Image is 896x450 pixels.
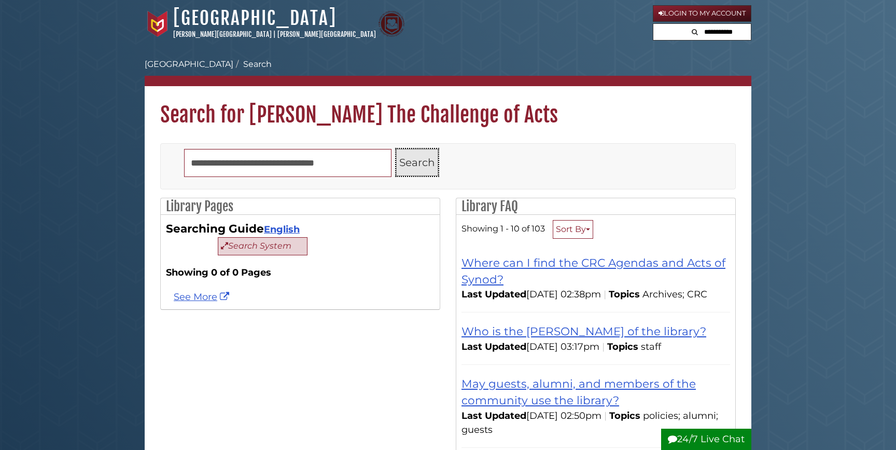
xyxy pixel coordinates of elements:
li: policies; [643,409,683,423]
span: Topics [607,341,638,352]
li: guests [461,423,495,437]
span: [DATE] 02:50pm [461,410,601,421]
span: | [273,30,276,38]
span: [DATE] 03:17pm [461,341,599,352]
img: Calvin University [145,11,171,37]
li: Archives; [642,288,687,302]
h2: Library Pages [161,198,440,215]
a: Where can I find the CRC Agendas and Acts of Synod? [461,256,725,286]
li: staff [641,340,664,354]
span: Last Updated [461,289,526,300]
button: Search System [218,237,307,255]
nav: breadcrumb [145,58,751,86]
span: Last Updated [461,410,526,421]
ul: Topics [461,410,721,435]
a: [GEOGRAPHIC_DATA] [173,7,337,30]
h2: Library FAQ [456,198,735,215]
span: Last Updated [461,341,526,352]
a: Who is the [PERSON_NAME] of the library? [461,324,706,338]
span: | [601,289,609,300]
span: Topics [609,289,640,300]
li: CRC [687,288,710,302]
strong: Showing 0 of 0 Pages [166,266,435,280]
li: alumni; [683,409,721,423]
span: Showing 1 - 10 of 103 [461,223,545,234]
ul: Topics [641,341,664,352]
button: Sort By [553,220,593,239]
span: Topics [609,410,640,421]
ul: Topics [642,289,710,300]
a: See more N. T. Wright The Challenge of Acts results [174,291,232,303]
a: Login to My Account [653,5,751,22]
a: English [264,224,300,235]
a: [PERSON_NAME][GEOGRAPHIC_DATA] [173,30,272,38]
a: [GEOGRAPHIC_DATA] [145,59,233,69]
div: Searching Guide [166,220,435,255]
h1: Search for [PERSON_NAME] The Challenge of Acts [145,86,751,128]
img: Calvin Theological Seminary [379,11,404,37]
a: May guests, alumni, and members of the community use the library? [461,377,696,407]
button: Search [396,149,438,176]
a: [PERSON_NAME][GEOGRAPHIC_DATA] [277,30,376,38]
button: Search [689,24,701,38]
span: | [599,341,607,352]
i: Search [692,29,698,35]
li: Search [233,58,272,71]
span: [DATE] 02:38pm [461,289,601,300]
span: | [601,410,609,421]
button: 24/7 Live Chat [661,429,751,450]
